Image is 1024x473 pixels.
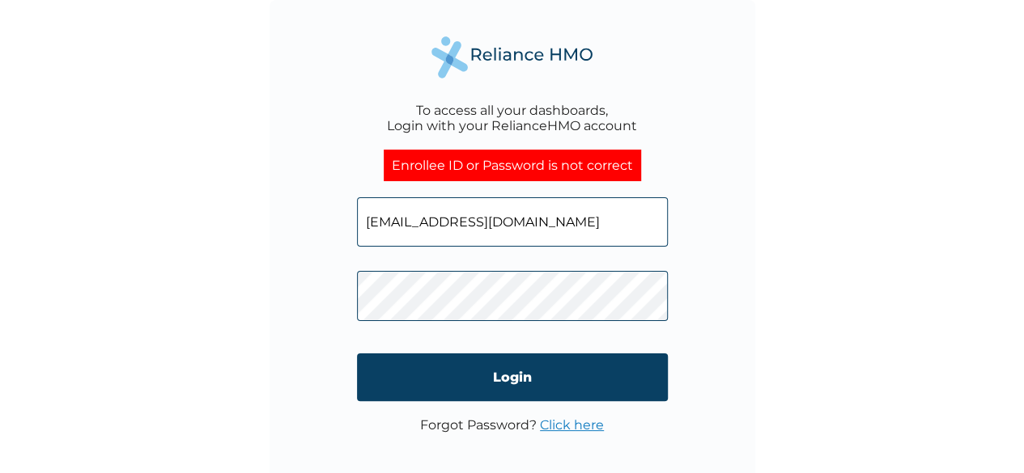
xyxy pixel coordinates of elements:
input: Login [357,353,668,401]
input: Email address or HMO ID [357,197,668,247]
p: Forgot Password? [420,417,604,433]
div: Enrollee ID or Password is not correct [384,150,641,181]
a: Click here [540,417,604,433]
img: Reliance Health's Logo [431,36,593,78]
div: To access all your dashboards, Login with your RelianceHMO account [387,103,637,133]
